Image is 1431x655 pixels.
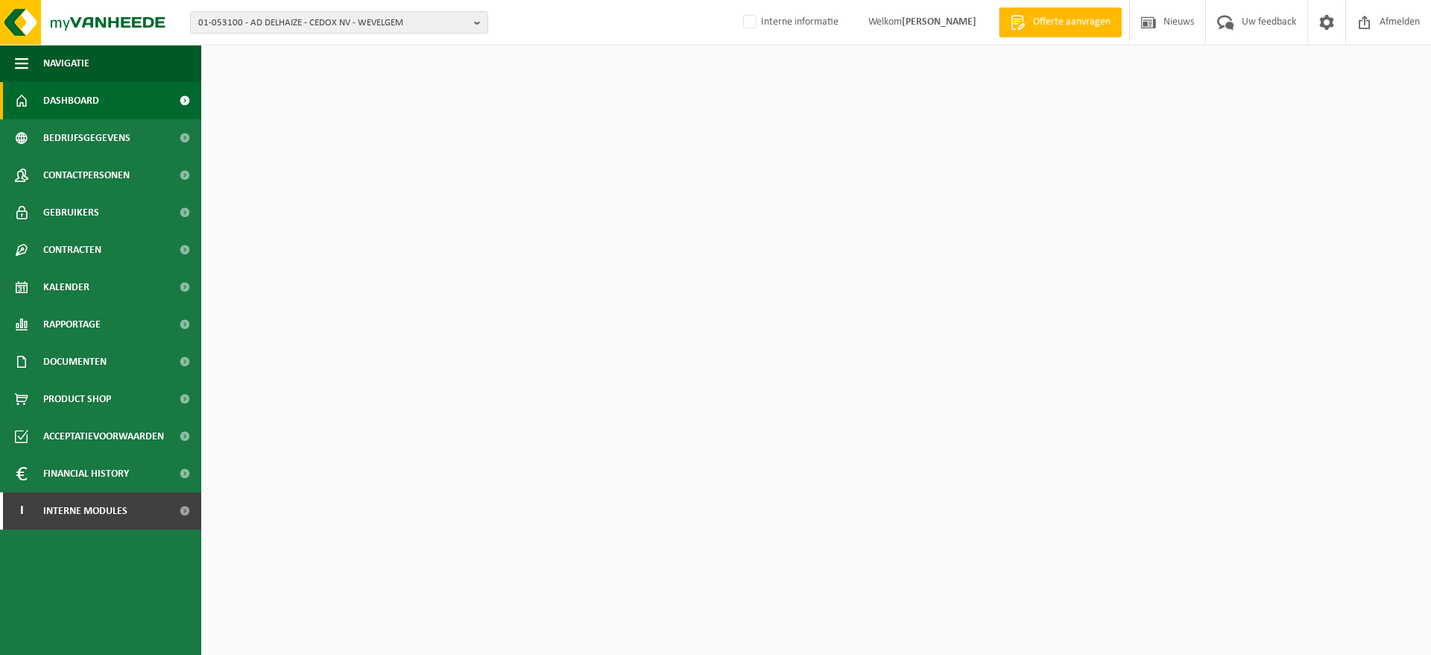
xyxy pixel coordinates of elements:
[43,418,164,455] span: Acceptatievoorwaarden
[43,194,99,231] span: Gebruikers
[43,380,111,418] span: Product Shop
[43,269,89,306] span: Kalender
[43,231,101,269] span: Contracten
[43,455,129,492] span: Financial History
[43,157,130,194] span: Contactpersonen
[43,343,107,380] span: Documenten
[999,7,1122,37] a: Offerte aanvragen
[15,492,28,530] span: I
[198,12,468,34] span: 01-053100 - AD DELHAIZE - CEDOX NV - WEVELGEM
[190,11,488,34] button: 01-053100 - AD DELHAIZE - CEDOX NV - WEVELGEM
[43,492,127,530] span: Interne modules
[1029,15,1114,30] span: Offerte aanvragen
[43,306,101,343] span: Rapportage
[43,82,99,119] span: Dashboard
[43,119,130,157] span: Bedrijfsgegevens
[740,11,838,34] label: Interne informatie
[902,16,976,28] strong: [PERSON_NAME]
[43,45,89,82] span: Navigatie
